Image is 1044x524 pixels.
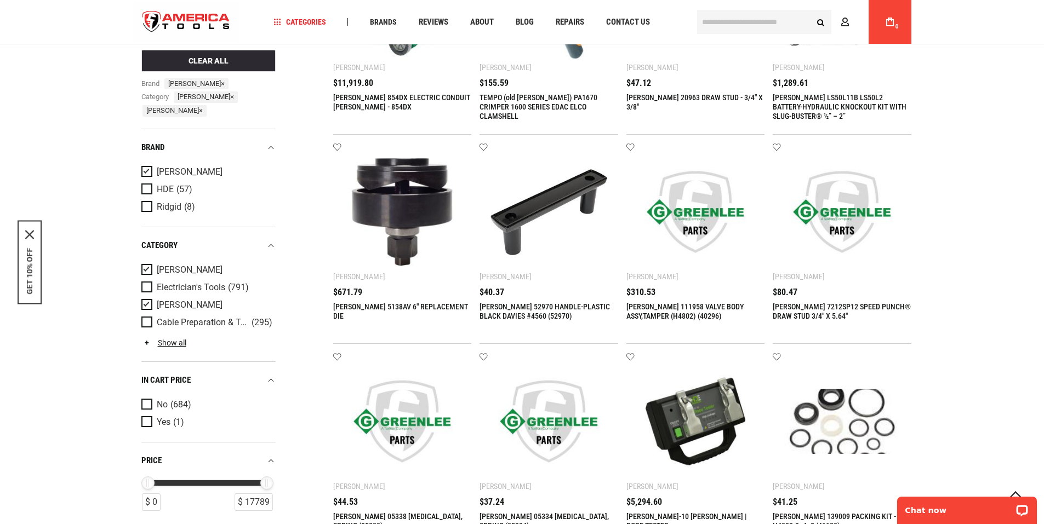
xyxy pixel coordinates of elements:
div: $ 0 [142,493,161,511]
svg: close icon [25,230,34,239]
div: category [141,238,276,253]
span: $11,919.80 [333,79,373,88]
span: Greenlee [164,78,229,89]
a: [PERSON_NAME] 111958 VALVE BODY ASSY,TAMPER (H4802) (40296) [626,302,744,320]
a: Categories [269,15,331,30]
a: TEMPO (old [PERSON_NAME]) PA1670 CRIMPER 1600 SERIES EDAC ELCO CLAMSHELL [480,93,597,120]
a: Reviews [414,15,453,30]
span: $5,294.60 [626,498,662,506]
img: GREENLEE 5138AV 6 [344,154,461,270]
img: Greenlee 52970 HANDLE-PLASTIC BLACK DAVIES #4560 (52970) [490,154,607,270]
span: (8) [184,202,195,211]
div: [PERSON_NAME] [480,272,532,281]
img: Greenlee 139009 PACKING KIT - H4802-3,-4,-5 (41120) [784,363,900,480]
div: [PERSON_NAME] [773,482,825,491]
div: [PERSON_NAME] [333,482,385,491]
div: [PERSON_NAME] [626,272,678,281]
span: No [157,400,168,410]
span: Yes [157,417,170,427]
img: Greenlee 111958 VALVE BODY ASSY,TAMPER (H4802) (40296) [637,154,754,270]
span: (295) [252,318,272,327]
span: × [221,79,225,87]
span: $310.53 [626,288,655,297]
a: [PERSON_NAME] 854DX ELECTRIC CONDUIT [PERSON_NAME] - 854DX [333,93,470,111]
a: Blog [511,15,539,30]
div: [PERSON_NAME] [480,63,532,72]
span: $80.47 [773,288,797,297]
span: $1,289.61 [773,79,808,88]
a: HDE (57) [141,183,273,195]
img: GREENLEE 7212SP12 SPEED PUNCH® DRAW STUD 3/4 [784,154,900,270]
div: [PERSON_NAME] [333,272,385,281]
span: HDE [157,185,174,194]
span: Contact Us [606,18,650,26]
span: × [199,106,203,114]
span: Categories [273,18,326,26]
a: Show all [141,338,186,347]
div: $ 17789 [235,493,273,511]
span: $155.59 [480,79,509,88]
span: $47.12 [626,79,651,88]
span: $44.53 [333,498,358,506]
a: [PERSON_NAME] [141,299,273,311]
a: [PERSON_NAME] 5138AV 6" REPLACEMENT DIE [333,302,468,320]
span: $37.24 [480,498,504,506]
span: About [470,18,494,26]
a: Contact Us [601,15,655,30]
a: Ridgid (8) [141,201,273,213]
div: [PERSON_NAME] [773,272,825,281]
a: [PERSON_NAME] 52970 HANDLE-PLASTIC BLACK DAVIES #4560 (52970) [480,302,610,320]
a: [PERSON_NAME] 20963 DRAW STUD - 3/4" X 3/8" [626,93,763,111]
a: No (684) [141,399,273,411]
span: $41.25 [773,498,797,506]
div: Brand [141,140,276,155]
span: Cable Preparation & Termination [157,318,249,327]
span: Electrician's Tools [157,283,225,292]
iframe: LiveChat chat widget [890,490,1044,524]
a: About [465,15,499,30]
span: [PERSON_NAME] [157,167,223,177]
span: × [230,93,234,101]
a: Repairs [551,15,589,30]
span: Greenlee [174,91,238,103]
img: Greenlee 05338 RETAINER, SPRING (05338) [344,363,461,480]
div: [PERSON_NAME] [333,63,385,72]
span: (1) [173,417,184,427]
a: [PERSON_NAME] LS50L11B LS50L2 BATTERY-HYDRAULIC KNOCKOUT KIT WITH SLUG-BUSTER® ½” – 2” [773,93,906,120]
span: Ridgid [157,202,181,212]
div: [PERSON_NAME] [773,63,825,72]
a: [PERSON_NAME] [141,166,273,178]
button: Clear All [141,49,276,71]
span: $671.79 [333,288,362,297]
span: category [141,91,170,103]
div: [PERSON_NAME] [480,482,532,491]
span: (57) [176,185,192,194]
span: [PERSON_NAME] [157,265,223,275]
span: GREENLEE [142,105,207,117]
button: Search [811,11,831,32]
span: Brands [370,18,397,26]
span: Reviews [419,18,448,26]
button: GET 10% OFF [25,247,34,294]
a: Electrician's Tools (791) [141,281,273,293]
span: (684) [170,400,191,409]
a: store logo [133,2,239,43]
div: price [141,453,276,468]
span: Blog [516,18,534,26]
span: $40.37 [480,288,504,297]
div: [PERSON_NAME] [626,482,678,491]
a: [PERSON_NAME] 7212SP12 SPEED PUNCH® DRAW STUD 3/4" X 5.64" [773,302,911,320]
img: Greenlee 05334 RETAINER, SPRING (05334) [490,363,607,480]
a: [PERSON_NAME] [141,264,273,276]
span: Brand [141,78,161,89]
span: Repairs [556,18,584,26]
a: Cable Preparation & Termination (295) [141,316,273,329]
div: In cart price [141,373,276,388]
span: (791) [228,283,249,292]
a: Yes (1) [141,416,273,428]
img: GREENLEE RT-10 GREENLEE | ROPE TESTER [637,363,754,480]
a: Brands [365,15,402,30]
span: [PERSON_NAME] [157,300,223,310]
